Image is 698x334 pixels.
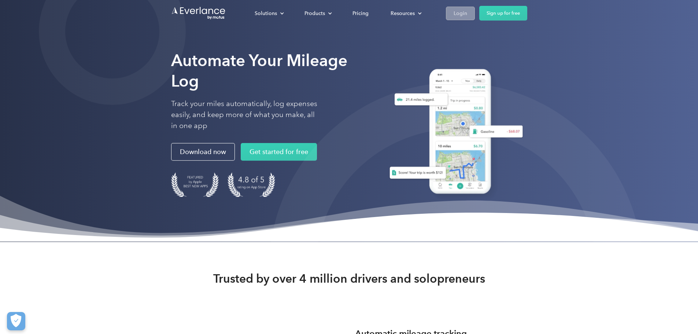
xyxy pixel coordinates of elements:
[352,9,369,18] div: Pricing
[297,7,338,20] div: Products
[213,271,485,286] strong: Trusted by over 4 million drivers and solopreneurs
[171,98,318,131] p: Track your miles automatically, log expenses easily, and keep more of what you make, all in one app
[247,7,290,20] div: Solutions
[383,7,428,20] div: Resources
[255,9,277,18] div: Solutions
[345,7,376,20] a: Pricing
[241,143,317,161] a: Get started for free
[171,143,235,161] a: Download now
[171,6,226,20] a: Go to homepage
[304,9,325,18] div: Products
[446,7,475,20] a: Login
[381,63,527,202] img: Everlance, mileage tracker app, expense tracking app
[171,51,347,91] strong: Automate Your Mileage Log
[7,312,25,330] button: Cookies Settings
[391,9,415,18] div: Resources
[228,172,275,197] img: 4.9 out of 5 stars on the app store
[454,9,467,18] div: Login
[171,172,219,197] img: Badge for Featured by Apple Best New Apps
[479,6,527,21] a: Sign up for free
